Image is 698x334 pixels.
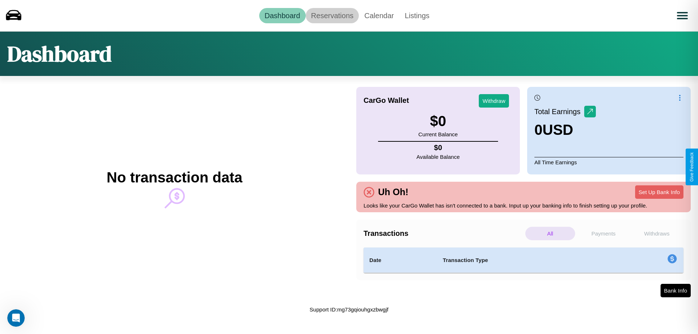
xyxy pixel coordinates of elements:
p: All [525,227,575,240]
p: Total Earnings [534,105,584,118]
h4: Transaction Type [443,256,608,265]
h3: 0 USD [534,122,596,138]
h4: Uh Oh! [374,187,412,197]
h4: Transactions [364,229,523,238]
h3: $ 0 [418,113,458,129]
p: Payments [579,227,629,240]
h4: Date [369,256,431,265]
a: Listings [399,8,435,23]
p: Available Balance [417,152,460,162]
p: Support ID: mg73gqiouhgxzbwgjf [310,305,389,314]
a: Reservations [306,8,359,23]
p: Current Balance [418,129,458,139]
button: Withdraw [479,94,509,108]
table: simple table [364,248,683,273]
p: Looks like your CarGo Wallet has isn't connected to a bank. Input up your banking info to finish ... [364,201,683,210]
p: Withdraws [632,227,682,240]
h2: No transaction data [107,169,242,186]
a: Calendar [359,8,399,23]
h4: $ 0 [417,144,460,152]
div: Give Feedback [689,152,694,182]
h1: Dashboard [7,39,112,69]
h4: CarGo Wallet [364,96,409,105]
a: Dashboard [259,8,306,23]
button: Bank Info [661,284,691,297]
button: Set Up Bank Info [635,185,683,199]
iframe: Intercom live chat [7,309,25,327]
button: Open menu [672,5,693,26]
p: All Time Earnings [534,157,683,167]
